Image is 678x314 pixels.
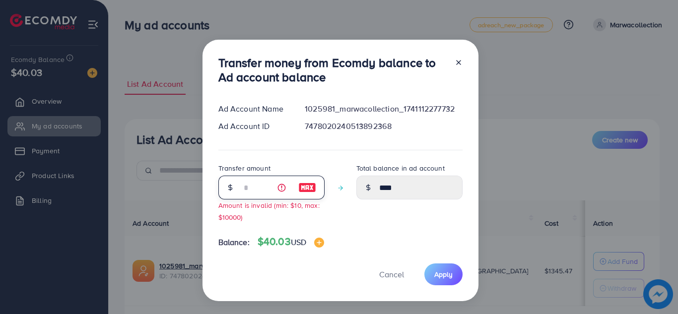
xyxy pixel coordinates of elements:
span: Balance: [218,237,250,248]
div: Ad Account ID [210,121,297,132]
div: Ad Account Name [210,103,297,115]
button: Cancel [367,263,416,285]
div: 7478020240513892368 [297,121,470,132]
span: USD [291,237,306,248]
h3: Transfer money from Ecomdy balance to Ad account balance [218,56,447,84]
label: Total balance in ad account [356,163,445,173]
h4: $40.03 [258,236,324,248]
button: Apply [424,263,463,285]
small: Amount is invalid (min: $10, max: $10000) [218,200,320,221]
img: image [314,238,324,248]
span: Apply [434,269,453,279]
div: 1025981_marwacollection_1741112277732 [297,103,470,115]
label: Transfer amount [218,163,271,173]
img: image [298,182,316,193]
span: Cancel [379,269,404,280]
